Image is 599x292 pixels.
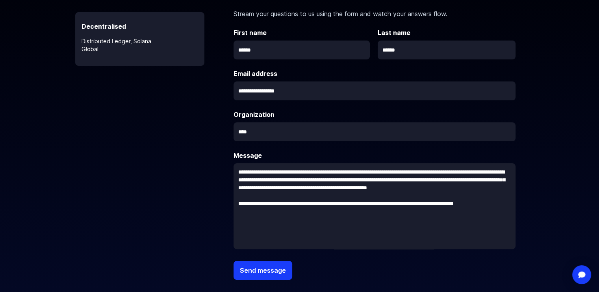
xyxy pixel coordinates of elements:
label: Last name [378,28,516,37]
div: Open Intercom Messenger [572,265,591,284]
button: Send message [234,261,292,280]
label: Organization [234,110,516,119]
p: Stream your questions to us using the form and watch your answers flow. [234,3,516,18]
p: Distributed Ledger, Solana Global [75,31,204,53]
label: Email address [234,69,516,78]
label: Message [234,151,516,160]
p: Decentralised [75,12,204,31]
label: First name [234,28,371,37]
